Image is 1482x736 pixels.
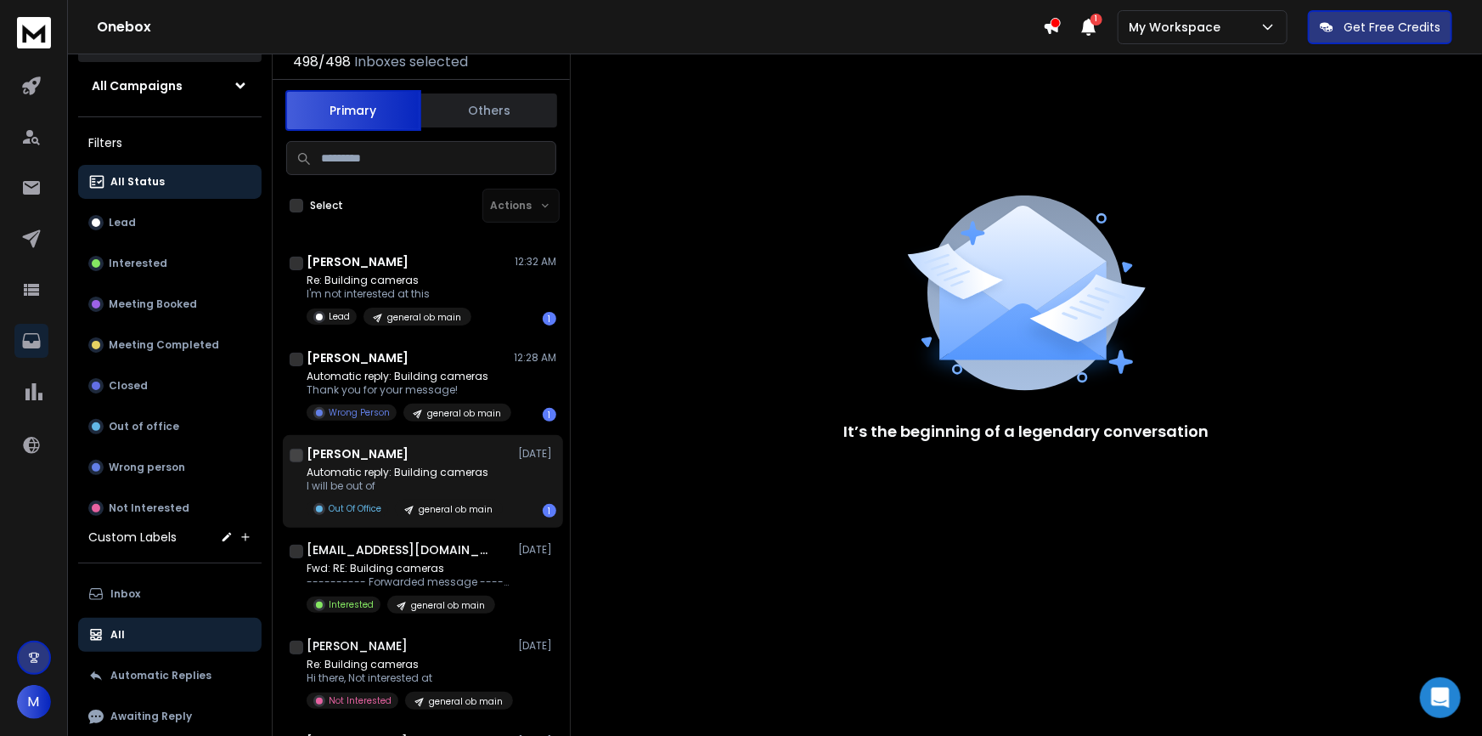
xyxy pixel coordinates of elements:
button: Not Interested [78,491,262,525]
button: All [78,618,262,652]
button: Primary [285,90,421,131]
p: Get Free Credits [1344,19,1440,36]
button: Out of office [78,410,262,444]
p: Out Of Office [329,502,381,515]
p: I will be out of [307,479,503,493]
div: Open Intercom Messenger [1420,677,1461,718]
h1: [PERSON_NAME] [307,637,408,654]
p: general ob main [387,311,461,324]
button: Awaiting Reply [78,699,262,733]
p: Not Interested [109,501,189,515]
button: Wrong person [78,450,262,484]
button: Meeting Booked [78,287,262,321]
p: Fwd: RE: Building cameras [307,562,510,575]
p: Wrong person [109,461,185,474]
div: 1 [543,504,556,518]
p: general ob main [429,695,503,708]
p: Lead [329,310,350,323]
h1: [PERSON_NAME] [307,253,409,270]
label: Select [310,199,343,212]
p: Awaiting Reply [110,710,192,723]
button: Meeting Completed [78,328,262,362]
p: [DATE] [518,639,556,653]
p: It’s the beginning of a legendary conversation [844,420,1209,444]
p: general ob main [419,503,493,516]
button: All Status [78,165,262,199]
p: 12:32 AM [515,255,556,269]
h3: Custom Labels [88,529,177,546]
button: Inbox [78,577,262,611]
button: M [17,685,51,719]
p: Meeting Booked [109,297,197,311]
h1: Onebox [97,17,1043,37]
h1: [EMAIL_ADDRESS][DOMAIN_NAME] +1 [307,541,493,558]
p: Closed [109,379,148,393]
h1: All Campaigns [92,77,183,94]
p: 12:28 AM [514,351,556,365]
span: 498 / 498 [293,52,351,72]
button: Closed [78,369,262,403]
p: [DATE] [518,543,556,557]
p: [DATE] [518,447,556,461]
span: 1 [1090,14,1102,25]
h3: Inboxes selected [354,52,468,72]
p: Automatic Replies [110,669,211,682]
p: general ob main [427,407,501,420]
div: 1 [543,408,556,422]
p: Interested [109,257,167,270]
p: Interested [329,598,374,611]
p: Re: Building cameras [307,658,510,671]
p: Inbox [110,587,140,601]
button: All Campaigns [78,69,262,103]
h1: [PERSON_NAME] [307,445,409,462]
p: My Workspace [1129,19,1227,36]
button: Others [421,92,557,129]
p: Lead [109,216,136,229]
h1: [PERSON_NAME] [307,349,409,366]
h3: Filters [78,131,262,155]
div: 1 [543,312,556,326]
button: Lead [78,206,262,240]
p: general ob main [411,599,485,612]
p: Hi there, Not interested at [307,671,510,685]
p: Re: Building cameras [307,274,471,287]
p: All Status [110,175,165,189]
p: Out of office [109,420,179,433]
p: All [110,628,125,642]
p: Thank you for your message! [307,383,510,397]
p: ---------- Forwarded message --------- From: [PERSON_NAME] [307,575,510,589]
p: Wrong Person [329,406,390,419]
p: Not Interested [329,694,392,707]
img: logo [17,17,51,48]
button: Get Free Credits [1308,10,1452,44]
p: Automatic reply: Building cameras [307,370,510,383]
p: Automatic reply: Building cameras [307,466,503,479]
button: Interested [78,246,262,280]
p: I'm not interested at this [307,287,471,301]
p: Meeting Completed [109,338,219,352]
button: Automatic Replies [78,659,262,693]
